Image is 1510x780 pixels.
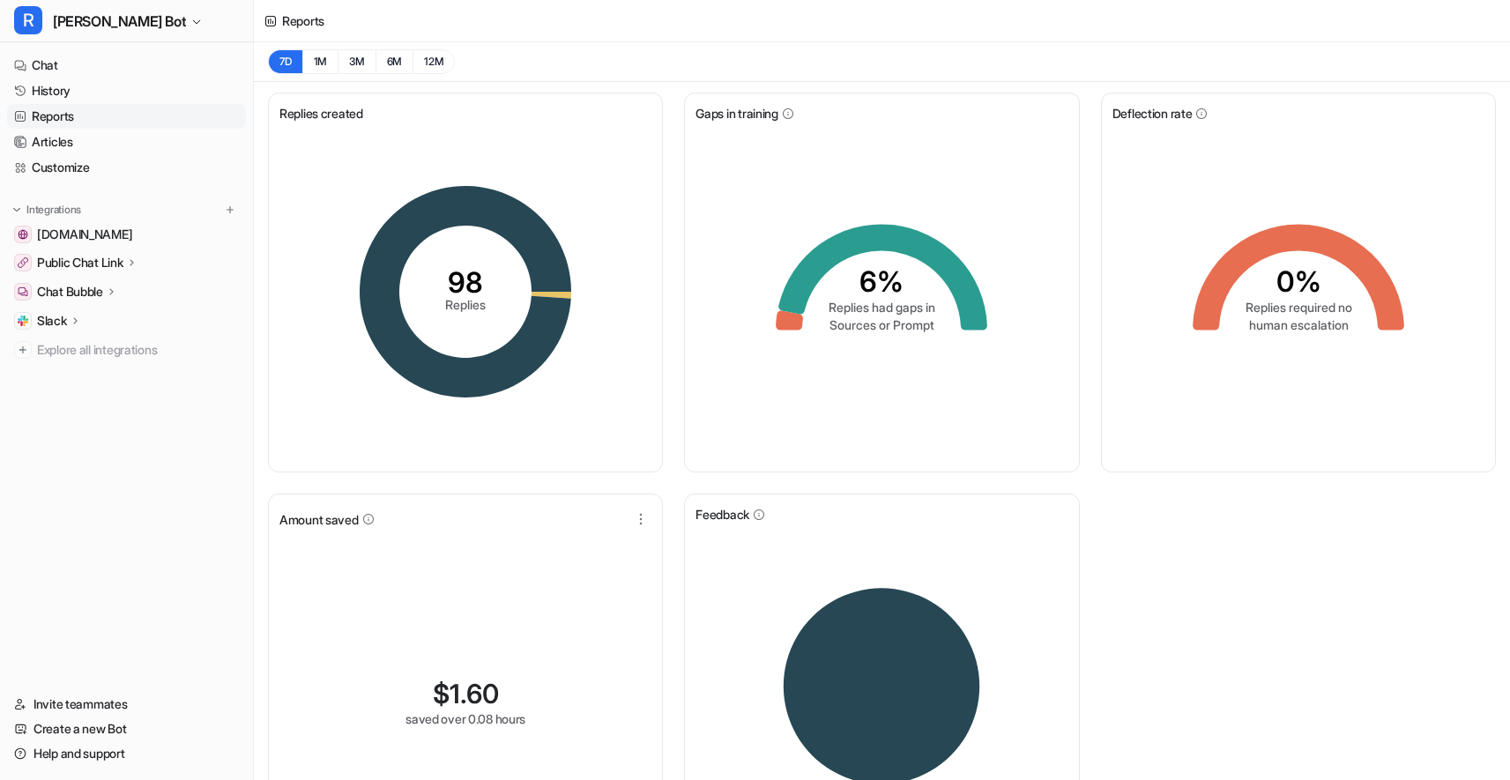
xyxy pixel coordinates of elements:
a: getrella.com[DOMAIN_NAME] [7,222,246,247]
img: expand menu [11,204,23,216]
a: Help and support [7,741,246,766]
p: Public Chat Link [37,254,123,271]
button: 6M [376,49,413,74]
a: Explore all integrations [7,338,246,362]
p: Chat Bubble [37,283,103,301]
span: [DOMAIN_NAME] [37,226,132,243]
img: explore all integrations [14,341,32,359]
div: Reports [282,11,324,30]
span: Explore all integrations [37,336,239,364]
img: getrella.com [18,229,28,240]
span: Amount saved [279,510,359,529]
a: Reports [7,104,246,129]
tspan: 0% [1276,264,1320,299]
button: 1M [302,49,338,74]
a: Articles [7,130,246,154]
tspan: human escalation [1248,317,1348,332]
span: [PERSON_NAME] Bot [53,9,186,33]
a: Chat [7,53,246,78]
img: menu_add.svg [224,204,236,216]
p: Integrations [26,203,81,217]
div: $ [433,678,499,709]
a: Create a new Bot [7,717,246,741]
tspan: 98 [448,265,483,300]
button: 7D [268,49,302,74]
tspan: Replies had gaps in [829,300,935,315]
button: 3M [338,49,376,74]
span: 1.60 [450,678,499,709]
span: Gaps in training [695,104,778,123]
img: Chat Bubble [18,286,28,297]
p: Slack [37,312,67,330]
img: Slack [18,316,28,326]
tspan: Replies required no [1245,300,1351,315]
a: Invite teammates [7,692,246,717]
a: History [7,78,246,103]
img: Public Chat Link [18,257,28,268]
div: saved over 0.08 hours [405,709,525,728]
button: 12M [413,49,455,74]
tspan: Sources or Prompt [829,317,934,332]
span: Feedback [695,505,749,524]
tspan: 6% [859,264,904,299]
a: Customize [7,155,246,180]
span: Deflection rate [1112,104,1193,123]
span: R [14,6,42,34]
tspan: Replies [445,297,486,312]
button: Integrations [7,201,86,219]
span: Replies created [279,104,363,123]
